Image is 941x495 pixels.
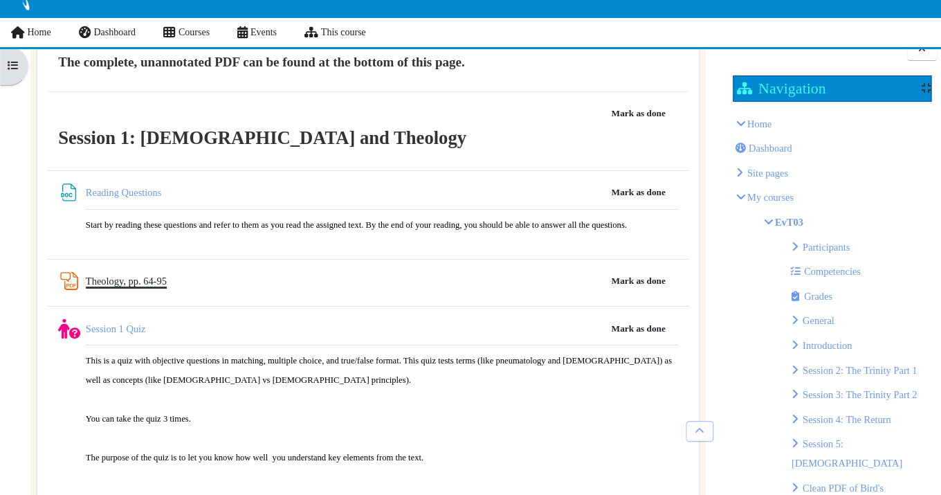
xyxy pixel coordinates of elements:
button: Mark Session 1 Quiz as done [601,318,676,340]
h2: Navigation [737,80,826,97]
a: Theology, pp. 64-95 [86,276,167,287]
a: Courses [149,18,223,47]
li: Session 3: The Trinity Part 2 [792,385,929,404]
span: Grades [804,291,832,302]
li: Knowsys Educational Services LLC [736,163,929,183]
span: Events [250,27,277,37]
div: Show / hide the block [921,82,931,93]
span: Dashboard [749,143,792,154]
a: Dashboard [735,143,792,154]
li: Session 2: The Trinity Part 1 [792,361,929,380]
b: Session 1: [DEMOGRAPHIC_DATA] and Theology [58,127,466,148]
a: Reading Questions [86,187,164,198]
li: Participants [792,237,929,257]
span: Dashboard [93,27,136,37]
li: Session 4: The Return [792,410,929,429]
a: EvT03 [775,217,803,228]
a: This course [291,18,380,47]
li: Dashboard [736,138,929,158]
a: Session 1 Quiz [86,323,146,334]
li: Grades [792,287,929,306]
a: Home [747,118,771,129]
a: Events [223,18,291,47]
li: Competencies [792,262,929,281]
a: General [803,315,834,326]
b: The complete, unannotated PDF can be found at the bottom of this page. [58,55,464,69]
a: Introduction [803,340,852,351]
span: Courses [179,27,210,37]
span: Knowsys Educational Services LLC [747,168,788,179]
li: Introduction [792,336,929,355]
a: Competencies [790,266,861,277]
span: Competencies [804,266,861,277]
p: This is a quiz with objective questions in matching, multiple choice, and true/false format. This... [86,351,678,467]
a: My courses [747,192,794,203]
span: Home [27,27,51,37]
a: Participants [803,242,850,253]
button: Mark Reading Questions as done [601,181,676,204]
button: Mark Theology, pp. 64-95 as done [601,270,676,292]
a: Grades [790,291,832,302]
span: This course [321,27,366,37]
nav: Site links [10,18,366,47]
button: Mark Session 1: Evangelicalism and Theology as done [601,102,676,125]
a: Session 2: The Trinity Part 1 [803,365,917,376]
a: Session 3: The Trinity Part 2 [803,389,917,400]
a: Session 4: The Return [803,414,891,425]
a: Dashboard [65,18,149,47]
li: Session 5: [DEMOGRAPHIC_DATA] [792,434,929,473]
li: General [792,311,929,330]
p: Start by reading these questions and refer to them as you read the assigned text. By the end of y... [86,215,678,235]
